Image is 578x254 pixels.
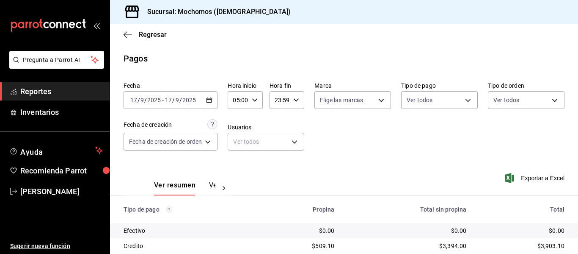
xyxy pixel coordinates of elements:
[144,97,147,103] span: /
[228,133,304,151] div: Ver todos
[480,206,564,213] div: Total
[154,181,215,195] div: navigation tabs
[493,96,519,104] span: Ver todos
[23,56,91,64] span: Pregunta a Parrot AI
[124,120,172,129] div: Fecha de creación
[506,173,564,183] button: Exportar a Excel
[182,97,196,103] input: ----
[407,96,432,104] span: Ver todos
[93,22,100,29] button: open_drawer_menu
[172,97,175,103] span: /
[480,242,564,250] div: $3,903.10
[175,97,179,103] input: --
[166,207,172,212] svg: Los pagos realizados con Pay y otras terminales son montos brutos.
[20,165,103,176] span: Recomienda Parrot
[124,52,148,65] div: Pagos
[129,137,202,146] span: Fecha de creación de orden
[488,83,564,89] label: Tipo de orden
[130,97,138,103] input: --
[228,124,304,130] label: Usuarios
[480,226,564,235] div: $0.00
[320,96,363,104] span: Elige las marcas
[154,181,195,195] button: Ver resumen
[165,97,172,103] input: --
[348,242,466,250] div: $3,394.00
[269,206,334,213] div: Propina
[140,97,144,103] input: --
[6,61,104,70] a: Pregunta a Parrot AI
[138,97,140,103] span: /
[20,145,92,156] span: Ayuda
[124,206,255,213] div: Tipo de pago
[314,83,391,89] label: Marca
[401,83,478,89] label: Tipo de pago
[124,242,255,250] div: Credito
[20,86,103,97] span: Reportes
[270,83,304,89] label: Hora fin
[269,226,334,235] div: $0.00
[10,242,103,251] span: Sugerir nueva función
[20,186,103,197] span: [PERSON_NAME]
[348,226,466,235] div: $0.00
[162,97,164,103] span: -
[140,7,291,17] h3: Sucursal: Mochomos ([DEMOGRAPHIC_DATA])
[179,97,182,103] span: /
[228,83,262,89] label: Hora inicio
[147,97,161,103] input: ----
[124,31,167,39] button: Regresar
[9,51,104,69] button: Pregunta a Parrot AI
[124,226,255,235] div: Efectivo
[209,181,241,195] button: Ver pagos
[348,206,466,213] div: Total sin propina
[269,242,334,250] div: $509.10
[124,83,217,89] label: Fecha
[139,31,167,39] span: Regresar
[20,106,103,118] span: Inventarios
